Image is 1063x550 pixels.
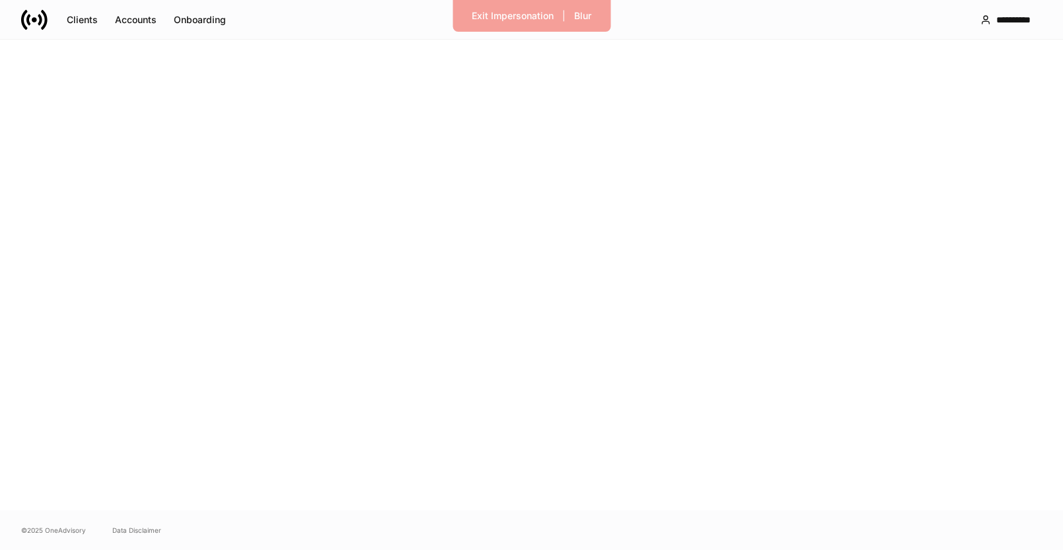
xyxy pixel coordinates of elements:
button: Onboarding [165,9,235,30]
div: Onboarding [174,15,226,24]
button: Blur [566,5,600,26]
a: Data Disclaimer [112,525,161,535]
button: Accounts [106,9,165,30]
div: Accounts [115,15,157,24]
button: Exit Impersonation [463,5,562,26]
div: Exit Impersonation [472,11,554,20]
div: Blur [574,11,591,20]
span: © 2025 OneAdvisory [21,525,86,535]
div: Clients [67,15,98,24]
button: Clients [58,9,106,30]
